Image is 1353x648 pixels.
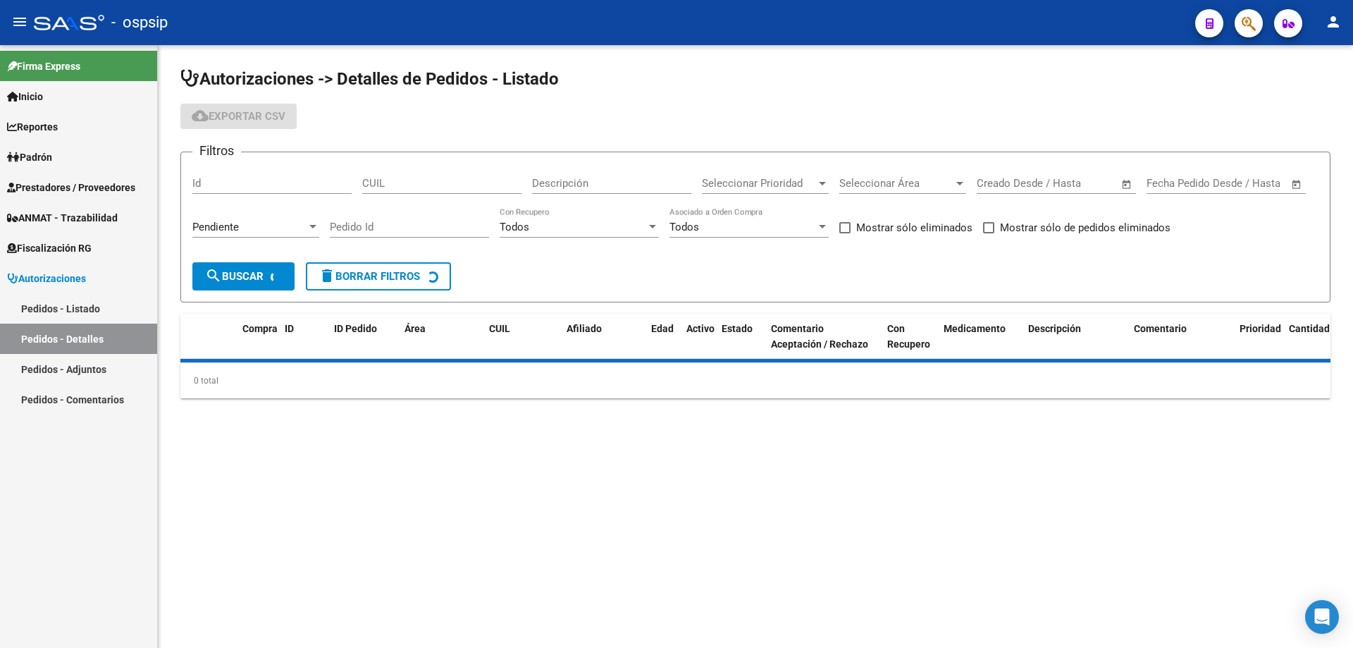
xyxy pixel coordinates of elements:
[11,13,28,30] mat-icon: menu
[716,314,765,360] datatable-header-cell: Estado
[651,323,674,334] span: Edad
[111,7,168,38] span: - ospsip
[328,314,399,360] datatable-header-cell: ID Pedido
[306,262,451,291] button: Borrar Filtros
[7,119,58,135] span: Reportes
[882,314,938,360] datatable-header-cell: Con Recupero
[1023,314,1128,360] datatable-header-cell: Descripción
[1134,323,1187,334] span: Comentario
[686,323,715,334] span: Activo
[839,177,953,190] span: Seleccionar Área
[1216,177,1285,190] input: Fecha fin
[722,323,753,334] span: Estado
[205,270,264,283] span: Buscar
[1305,600,1339,634] div: Open Intercom Messenger
[1289,176,1305,192] button: Open calendar
[681,314,716,360] datatable-header-cell: Activo
[7,271,86,286] span: Autorizaciones
[334,323,377,334] span: ID Pedido
[645,314,681,360] datatable-header-cell: Edad
[483,314,561,360] datatable-header-cell: CUIL
[7,210,118,226] span: ANMAT - Trazabilidad
[856,219,972,236] span: Mostrar sólo eliminados
[1234,314,1283,360] datatable-header-cell: Prioridad
[1119,176,1135,192] button: Open calendar
[192,221,239,233] span: Pendiente
[669,221,699,233] span: Todos
[242,323,278,334] span: Compra
[702,177,816,190] span: Seleccionar Prioridad
[938,314,1023,360] datatable-header-cell: Medicamento
[180,69,559,89] span: Autorizaciones -> Detalles de Pedidos - Listado
[180,104,297,129] button: Exportar CSV
[1240,323,1281,334] span: Prioridad
[1147,177,1204,190] input: Fecha inicio
[192,262,295,291] button: Buscar
[7,59,80,74] span: Firma Express
[399,314,483,360] datatable-header-cell: Área
[192,110,285,123] span: Exportar CSV
[1289,323,1330,334] span: Cantidad
[7,180,135,195] span: Prestadores / Proveedores
[7,149,52,165] span: Padrón
[279,314,328,360] datatable-header-cell: ID
[205,267,222,284] mat-icon: search
[192,107,209,124] mat-icon: cloud_download
[1028,323,1081,334] span: Descripción
[771,323,868,350] span: Comentario Aceptación / Rechazo
[237,314,279,360] datatable-header-cell: Compra
[765,314,882,360] datatable-header-cell: Comentario Aceptación / Rechazo
[1283,314,1340,360] datatable-header-cell: Cantidad
[887,323,930,350] span: Con Recupero
[1046,177,1115,190] input: Fecha fin
[180,363,1330,398] div: 0 total
[1000,219,1170,236] span: Mostrar sólo de pedidos eliminados
[319,267,335,284] mat-icon: delete
[285,323,294,334] span: ID
[7,240,92,256] span: Fiscalización RG
[319,270,420,283] span: Borrar Filtros
[977,177,1034,190] input: Fecha inicio
[489,323,510,334] span: CUIL
[944,323,1006,334] span: Medicamento
[192,141,241,161] h3: Filtros
[404,323,426,334] span: Área
[561,314,645,360] datatable-header-cell: Afiliado
[1325,13,1342,30] mat-icon: person
[567,323,602,334] span: Afiliado
[7,89,43,104] span: Inicio
[1128,314,1234,360] datatable-header-cell: Comentario
[500,221,529,233] span: Todos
